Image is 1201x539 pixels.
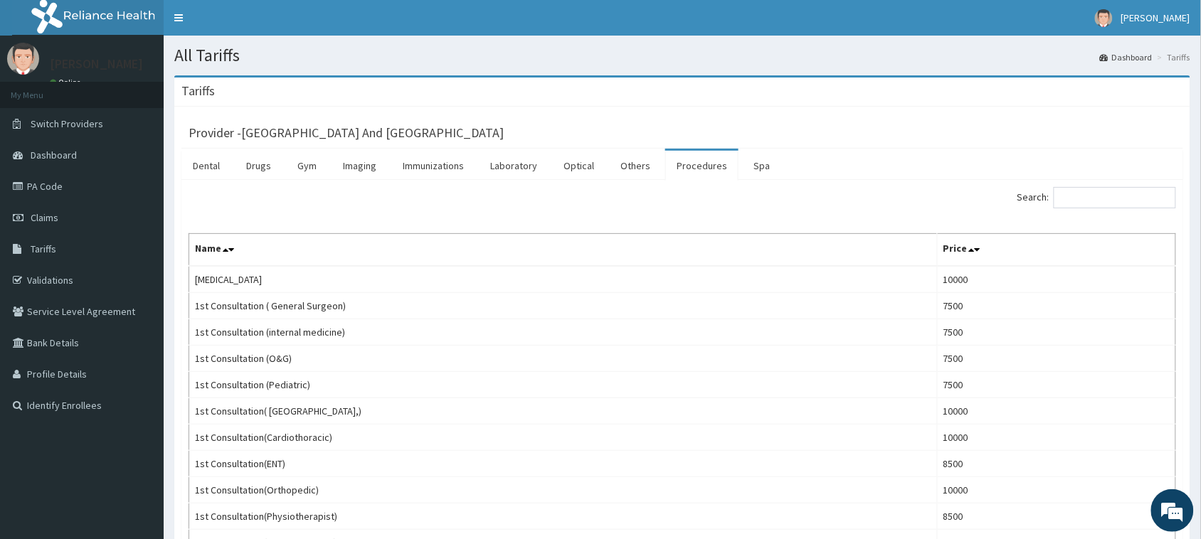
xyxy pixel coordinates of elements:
td: 7500 [937,293,1175,319]
td: 10000 [937,425,1175,451]
img: User Image [7,43,39,75]
span: We're online! [83,179,196,323]
a: Others [609,151,662,181]
a: Immunizations [391,151,475,181]
td: 7500 [937,346,1175,372]
td: 8500 [937,503,1175,530]
span: [PERSON_NAME] [1121,11,1190,24]
td: 8500 [937,451,1175,477]
span: Switch Providers [31,117,103,130]
h3: Provider - [GEOGRAPHIC_DATA] And [GEOGRAPHIC_DATA] [189,127,504,139]
span: Dashboard [31,149,77,161]
a: Imaging [332,151,388,181]
a: Dental [181,151,231,181]
td: 1st Consultation ( General Surgeon) [189,293,938,319]
td: 10000 [937,477,1175,503]
a: Procedures [665,151,739,181]
a: Dashboard [1100,51,1153,63]
td: 1st Consultation (O&G) [189,346,938,372]
td: 1st Consultation(Physiotherapist) [189,503,938,530]
textarea: Type your message and hit 'Enter' [7,388,271,438]
a: Drugs [235,151,282,181]
td: [MEDICAL_DATA] [189,266,938,293]
th: Price [937,234,1175,267]
th: Name [189,234,938,267]
img: d_794563401_company_1708531726252_794563401 [26,71,58,107]
span: Claims [31,211,58,224]
span: Tariffs [31,242,56,255]
td: 1st Consultation( [GEOGRAPHIC_DATA],) [189,398,938,425]
li: Tariffs [1154,51,1190,63]
td: 7500 [937,372,1175,398]
td: 10000 [937,266,1175,293]
img: User Image [1095,9,1113,27]
p: [PERSON_NAME] [50,58,143,70]
div: Minimize live chat window [233,7,268,41]
a: Spa [742,151,781,181]
div: Chat with us now [74,80,239,98]
td: 1st Consultation(ENT) [189,451,938,477]
a: Optical [552,151,605,181]
td: 1st Consultation(Cardiothoracic) [189,425,938,451]
td: 1st Consultation (Pediatric) [189,372,938,398]
a: Online [50,78,84,87]
td: 10000 [937,398,1175,425]
td: 7500 [937,319,1175,346]
h3: Tariffs [181,85,215,97]
a: Laboratory [479,151,549,181]
td: 1st Consultation (internal medicine) [189,319,938,346]
label: Search: [1017,187,1176,208]
input: Search: [1054,187,1176,208]
a: Gym [286,151,328,181]
h1: All Tariffs [174,46,1190,65]
td: 1st Consultation(Orthopedic) [189,477,938,503]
